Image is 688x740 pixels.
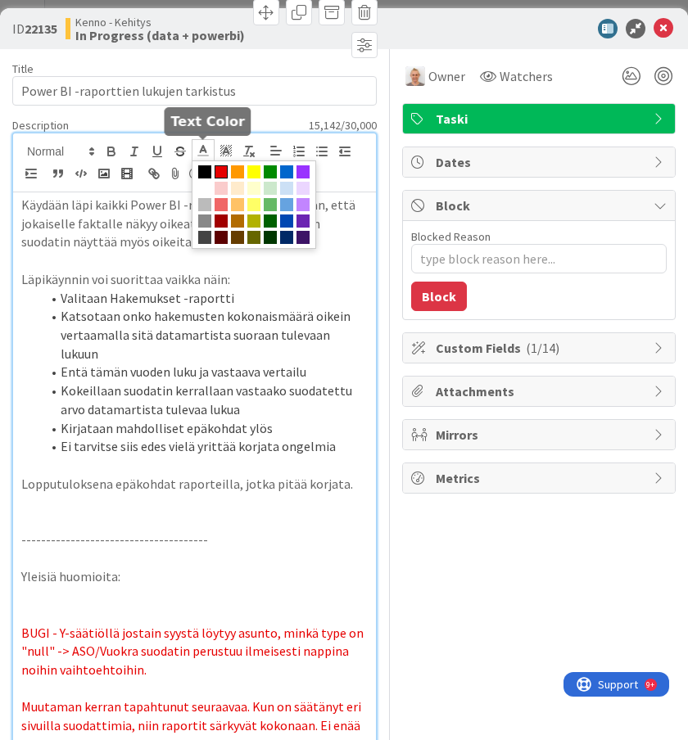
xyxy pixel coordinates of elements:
li: Kirjataan mahdolliset epäkohdat ylös [41,419,368,438]
span: Block [436,196,645,215]
label: Title [12,61,34,76]
span: Description [12,118,69,133]
h5: Text Color [171,114,245,129]
p: Käydään läpi kaikki Power BI -raportit ja varmistetaan, että jokaiselle faktalle näkyy oikeat luv... [21,196,368,251]
li: Ei tarvitse siis edes vielä yrittää korjata ongelmia [41,437,368,456]
span: ( 1/14 ) [526,340,559,356]
span: Support [34,2,75,22]
div: 9+ [83,7,91,20]
p: Lopputuloksena epäkohdat raporteilla, jotka pitää korjata. [21,475,368,494]
label: Blocked Reason [411,229,491,244]
button: Block [411,282,467,311]
p: Yleisiä huomioita: [21,567,368,586]
b: 22135 [25,20,57,37]
span: Dates [436,152,645,172]
span: ID [12,19,57,38]
li: Valitaan Hakemukset -raportti [41,289,368,308]
p: -------------------------------------- [21,530,368,549]
span: Mirrors [436,425,645,444]
span: Taski [436,109,645,129]
li: Entä tämän vuoden luku ja vastaava vertailu [41,363,368,381]
span: Owner [428,66,465,86]
span: Metrics [436,468,645,488]
b: In Progress (data + powerbi) [75,29,245,42]
span: Watchers [500,66,553,86]
p: Läpikäynnin voi suorittaa vaikka näin: [21,270,368,289]
span: Kenno - Kehitys [75,16,245,29]
span: Custom Fields [436,338,645,358]
input: type card name here... [12,76,377,106]
span: BUGI - Y-säätiöllä jostain syystä löytyy asunto, minkä type on "null" -> ASO/Vuokra suodatin peru... [21,625,366,678]
span: Attachments [436,381,645,401]
li: Kokeillaan suodatin kerrallaan vastaako suodatettu arvo datamartista tulevaa lukua [41,381,368,418]
img: PM [405,66,425,86]
div: 15,142 / 30,000 [74,118,377,133]
li: Katsotaan onko hakemusten kokonaismäärä oikein vertaamalla sitä datamartista suoraan tulevaan lukuun [41,307,368,363]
